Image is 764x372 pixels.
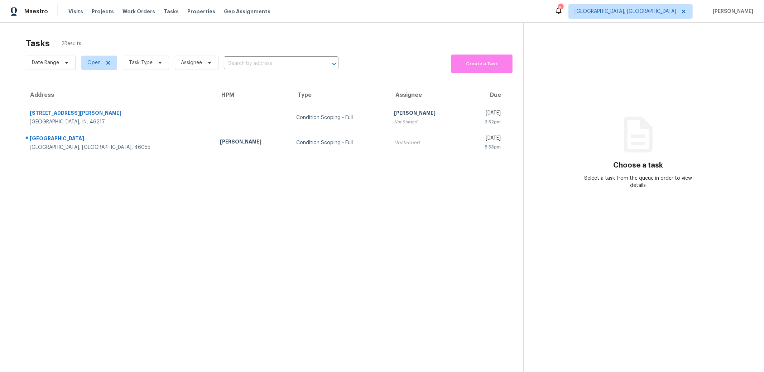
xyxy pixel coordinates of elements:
div: Not Started [394,118,459,126]
span: Open [87,59,101,66]
div: 5 [558,4,563,11]
th: HPM [215,85,291,105]
div: [GEOGRAPHIC_DATA], IN, 46217 [30,118,209,126]
span: Task Type [129,59,153,66]
th: Address [23,85,215,105]
div: [STREET_ADDRESS][PERSON_NAME] [30,109,209,118]
h3: Choose a task [613,162,663,169]
span: 2 Results [61,40,81,47]
th: Type [290,85,388,105]
span: Assignee [181,59,202,66]
span: Visits [68,8,83,15]
span: Work Orders [122,8,155,15]
span: [PERSON_NAME] [710,8,753,15]
div: [GEOGRAPHIC_DATA] [30,135,209,144]
h2: Tasks [26,40,50,47]
span: Geo Assignments [224,8,270,15]
span: Properties [187,8,215,15]
div: Condition Scoping - Full [296,114,383,121]
th: Assignee [388,85,465,105]
div: 5:53pm [470,143,501,151]
div: [DATE] [470,135,501,143]
button: Open [329,59,339,69]
div: Select a task from the queue in order to view details [581,175,695,189]
button: Create a Task [451,55,513,73]
div: [PERSON_NAME] [394,109,459,118]
div: Unclaimed [394,139,459,146]
div: 3:52pm [470,118,501,126]
span: Date Range [32,59,59,66]
span: [GEOGRAPHIC_DATA], [GEOGRAPHIC_DATA] [575,8,676,15]
span: Maestro [24,8,48,15]
input: Search by address [224,58,318,69]
div: [PERSON_NAME] [220,138,285,147]
span: Projects [92,8,114,15]
span: Create a Task [455,60,509,68]
span: Tasks [164,9,179,14]
div: [GEOGRAPHIC_DATA], [GEOGRAPHIC_DATA], 46055 [30,144,209,151]
div: [DATE] [470,109,501,118]
div: Condition Scoping - Full [296,139,383,146]
th: Due [465,85,512,105]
